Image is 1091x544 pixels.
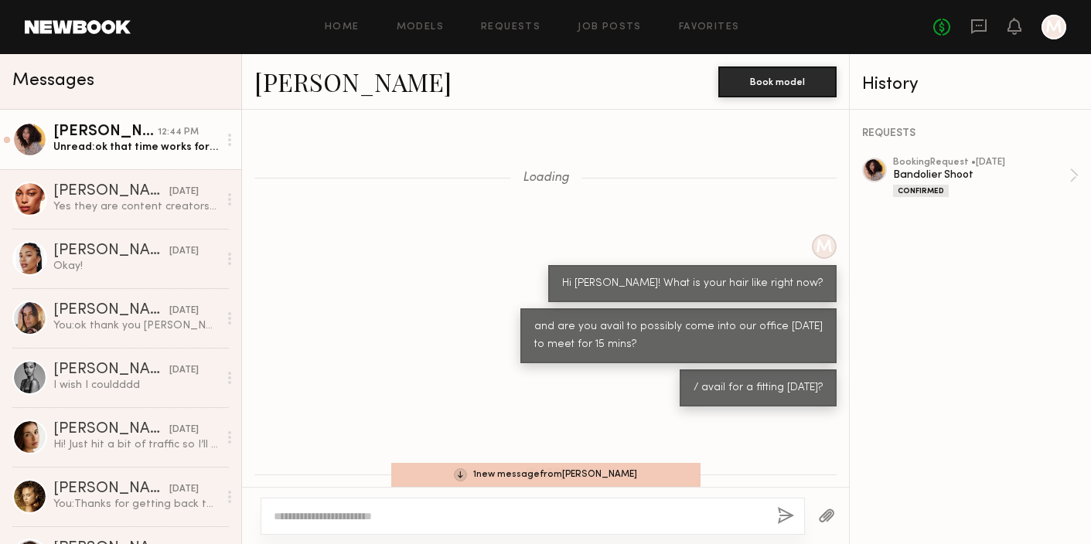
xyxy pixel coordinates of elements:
div: [DATE] [169,363,199,378]
span: Messages [12,72,94,90]
div: Yes they are content creators too [53,199,218,214]
div: 12:44 PM [158,125,199,140]
div: 1 new message from [PERSON_NAME] [391,463,701,487]
div: [DATE] [169,482,199,497]
a: Models [397,22,444,32]
div: [PERSON_NAME] [53,243,169,259]
div: [PERSON_NAME] [53,481,169,497]
div: [PERSON_NAME] [53,362,169,378]
div: booking Request • [DATE] [893,158,1069,168]
a: Book model [718,74,837,87]
div: Okay! [53,259,218,274]
a: Requests [481,22,540,32]
div: Hi! Just hit a bit of traffic so I’ll be there ~10 after! [53,437,218,452]
a: Favorites [679,22,740,32]
div: [DATE] [169,185,199,199]
a: M [1042,15,1066,39]
div: / avail for a fitting [DATE]? [694,379,823,397]
div: You: Thanks for getting back to [GEOGRAPHIC_DATA] :) No worries at all! But we will certainly kee... [53,497,218,512]
div: and are you avail to possibly come into our office [DATE] to meet for 15 mins? [534,318,823,354]
div: [DATE] [169,304,199,318]
div: History [862,76,1079,93]
div: You: ok thank you [PERSON_NAME]! we will circle back with you [53,318,218,333]
div: [DATE] [169,423,199,437]
button: Book model [718,66,837,97]
span: Loading [523,172,569,185]
div: [PERSON_NAME] [53,422,169,437]
a: Home [325,22,360,32]
div: REQUESTS [862,128,1079,139]
div: I wish I couldddd [53,378,218,393]
div: [PERSON_NAME] [53,124,158,140]
div: Bandolier Shoot [893,168,1069,182]
div: [PERSON_NAME] [53,303,169,318]
a: bookingRequest •[DATE]Bandolier ShootConfirmed [893,158,1079,197]
div: Unread: ok that time works for me, but I would like to be booked for that through this app as wel... [53,140,218,155]
div: [PERSON_NAME] [53,184,169,199]
div: Confirmed [893,185,949,197]
a: [PERSON_NAME] [254,65,452,98]
a: Job Posts [578,22,642,32]
div: Hi [PERSON_NAME]! What is your hair like right now? [562,275,823,293]
div: [DATE] [169,244,199,259]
